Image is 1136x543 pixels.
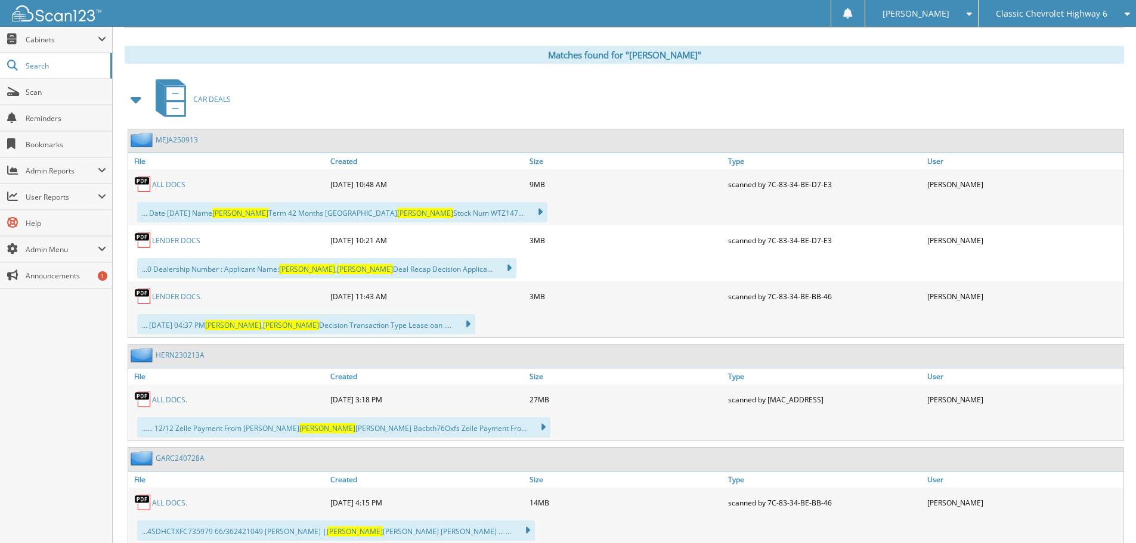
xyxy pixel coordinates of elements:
div: scanned by 7C-83-34-BE-BB-46 [725,491,924,514]
img: PDF.png [134,390,152,408]
span: Announcements [26,271,106,281]
a: Size [527,471,726,488]
span: User Reports [26,192,98,202]
a: LENDER DOCS. [152,291,202,302]
div: ...0 Dealership Number : Applicant Name: , Deal Recap Decision Applica... [137,258,516,278]
div: [PERSON_NAME] [924,228,1123,252]
span: Bookmarks [26,139,106,150]
div: ... Date [DATE] Name Term 42 Months [GEOGRAPHIC_DATA] Stock Num WTZ147... [137,202,547,222]
span: [PERSON_NAME] [337,264,393,274]
a: MEJA250913 [156,135,198,145]
span: Admin Menu [26,244,98,255]
img: scan123-logo-white.svg [12,5,101,21]
a: Type [725,471,924,488]
a: CAR DEALS [148,76,231,123]
div: [PERSON_NAME] [924,172,1123,196]
a: File [128,368,327,384]
span: Admin Reports [26,166,98,176]
iframe: Chat Widget [1076,486,1136,543]
span: [PERSON_NAME] [212,208,268,218]
a: ALL DOCS. [152,395,187,405]
div: [PERSON_NAME] [924,284,1123,308]
img: PDF.png [134,287,152,305]
div: 9MB [527,172,726,196]
div: [DATE] 4:15 PM [327,491,527,514]
img: PDF.png [134,494,152,511]
span: [PERSON_NAME] [279,264,335,274]
div: [PERSON_NAME] [924,387,1123,411]
span: Cabinets [26,35,98,45]
span: Search [26,61,104,71]
a: User [924,471,1123,488]
a: File [128,153,327,169]
div: 27MB [527,387,726,411]
span: [PERSON_NAME] [327,526,383,536]
span: [PERSON_NAME] [263,320,319,330]
div: scanned by 7C-83-34-BE-D7-E3 [725,228,924,252]
img: PDF.png [134,175,152,193]
span: Help [26,218,106,228]
a: Created [327,153,527,169]
div: ...4SDHCTXFC735979 66/362421049 [PERSON_NAME] | [PERSON_NAME] [PERSON_NAME] ... ... [137,520,535,541]
div: scanned by [MAC_ADDRESS] [725,387,924,411]
div: [DATE] 3:18 PM [327,387,527,411]
span: [PERSON_NAME] [299,423,355,433]
span: Classic Chevrolet Highway 6 [996,10,1107,17]
img: PDF.png [134,231,152,249]
span: [PERSON_NAME] [397,208,453,218]
div: Matches found for "[PERSON_NAME]" [125,46,1124,64]
div: [DATE] 11:43 AM [327,284,527,308]
div: [PERSON_NAME] [924,491,1123,514]
div: scanned by 7C-83-34-BE-BB-46 [725,284,924,308]
a: Size [527,153,726,169]
span: [PERSON_NAME] [205,320,261,330]
a: HERN230213A [156,350,205,360]
img: folder2.png [131,451,156,466]
div: ... [DATE] 04:37 PM , Decision Transaction Type Lease oan .... [137,314,475,334]
div: 3MB [527,284,726,308]
div: 1 [98,271,107,281]
a: Type [725,153,924,169]
img: folder2.png [131,347,156,362]
span: CAR DEALS [193,94,231,104]
a: Created [327,471,527,488]
img: folder2.png [131,132,156,147]
div: scanned by 7C-83-34-BE-D7-E3 [725,172,924,196]
span: Reminders [26,113,106,123]
a: ALL DOCS. [152,498,187,508]
a: User [924,153,1123,169]
a: User [924,368,1123,384]
a: GARC240728A [156,453,205,463]
a: Size [527,368,726,384]
div: 3MB [527,228,726,252]
a: File [128,471,327,488]
span: [PERSON_NAME] [883,10,949,17]
div: 14MB [527,491,726,514]
span: Scan [26,87,106,97]
div: [DATE] 10:48 AM [327,172,527,196]
a: Type [725,368,924,384]
div: ...... 12/12 Zelle Payment From [PERSON_NAME] [PERSON_NAME] Bacbth76Oxfs Zelle Payment Fro... [137,417,550,437]
a: ALL DOCS [152,179,185,190]
a: Created [327,368,527,384]
div: [DATE] 10:21 AM [327,228,527,252]
a: LENDER DOCS [152,235,200,246]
